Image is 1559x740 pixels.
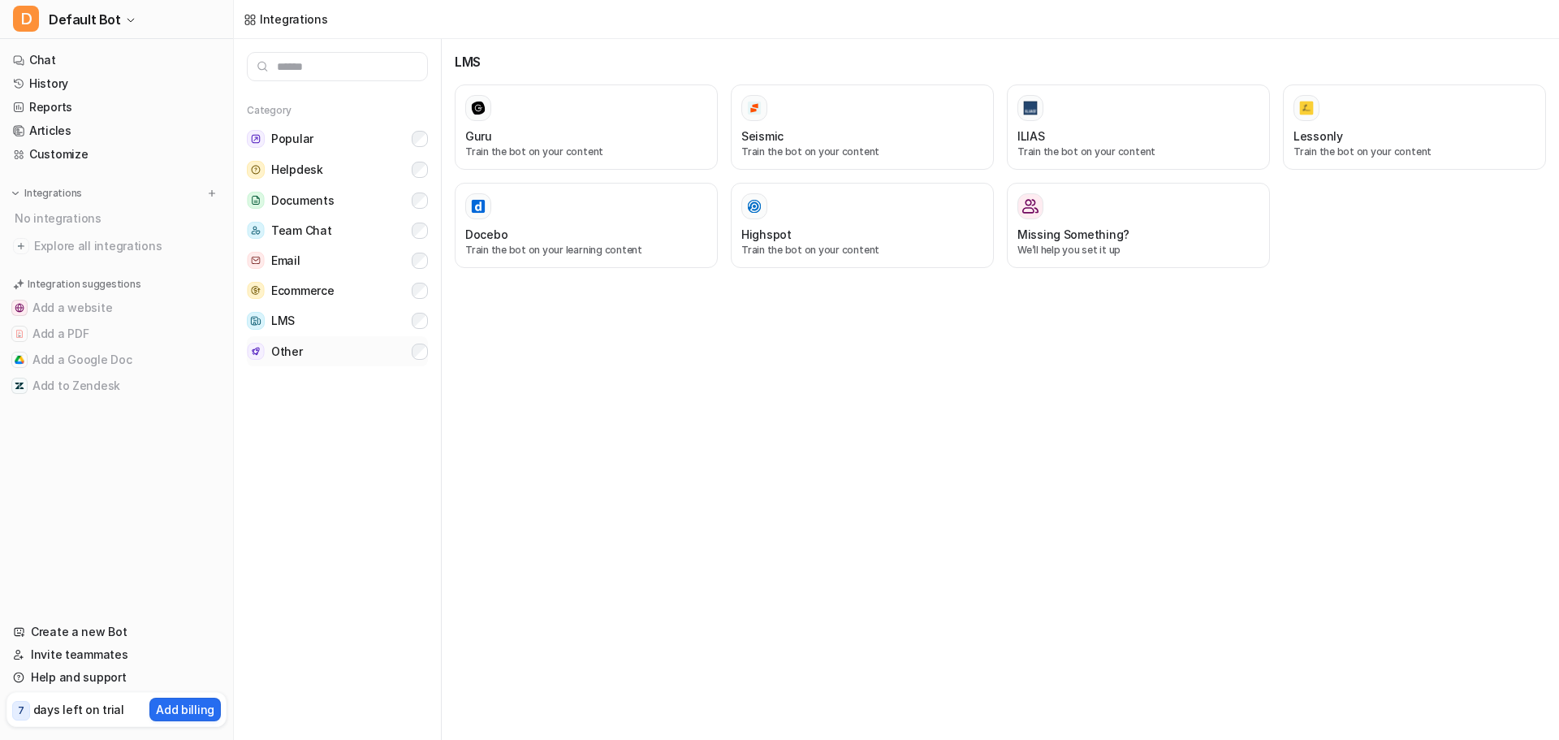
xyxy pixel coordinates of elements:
button: HelpdeskHelpdesk [247,154,428,185]
span: Ecommerce [271,283,334,299]
span: Email [271,253,300,269]
img: Seismic [746,100,762,116]
span: Popular [271,131,313,147]
a: Customize [6,143,227,166]
img: menu_add.svg [206,188,218,199]
img: LMS [247,312,265,330]
a: Articles [6,119,227,142]
span: Documents [271,193,334,209]
img: Add a Google Doc [15,355,24,365]
button: GuruGuruTrain the bot on your content [455,84,718,170]
a: History [6,72,227,95]
img: Ecommerce [247,282,265,299]
img: Team Chat [247,222,265,239]
img: Lessonly [1298,100,1315,116]
div: No integrations [10,205,227,232]
p: We’ll help you set it up [1017,243,1259,257]
p: 7 [18,703,24,718]
button: Missing Something?Missing Something?We’ll help you set it up [1007,183,1270,268]
button: Add a PDFAdd a PDF [6,321,227,347]
p: Integrations [24,187,82,200]
h3: Highspot [741,226,792,243]
img: explore all integrations [13,238,29,254]
a: Help and support [6,666,227,689]
img: expand menu [10,188,21,199]
button: PopularPopular [247,123,428,154]
img: Guru [470,100,486,116]
button: Integrations [6,185,87,201]
button: OtherOther [247,336,428,366]
p: Train the bot on your content [741,243,983,257]
a: Explore all integrations [6,235,227,257]
button: Add a Google DocAdd a Google Doc [6,347,227,373]
span: Team Chat [271,223,331,239]
button: HighspotHighspotTrain the bot on your content [731,183,994,268]
h3: Docebo [465,226,507,243]
a: Reports [6,96,227,119]
span: Explore all integrations [34,233,220,259]
img: Other [247,343,265,360]
button: Add to ZendeskAdd to Zendesk [6,373,227,399]
h3: ILIAS [1017,128,1045,145]
button: Add a websiteAdd a website [6,295,227,321]
img: Add a PDF [15,329,24,339]
p: Integration suggestions [28,277,140,292]
p: days left on trial [33,701,124,718]
h3: Guru [465,128,492,145]
h3: Seismic [741,128,784,145]
p: Train the bot on your learning content [465,243,707,257]
button: LMSLMS [247,305,428,336]
img: Docebo [470,198,486,214]
img: Documents [247,192,265,209]
button: EmailEmail [247,245,428,275]
img: Helpdesk [247,161,265,179]
span: Default Bot [49,8,121,31]
p: Train the bot on your content [465,145,707,159]
a: Create a new Bot [6,621,227,643]
button: Team ChatTeam Chat [247,215,428,245]
img: Email [247,252,265,269]
h3: LMS [455,52,1546,71]
a: Integrations [244,11,328,28]
p: Train the bot on your content [1017,145,1259,159]
img: Popular [247,130,265,148]
button: SeismicSeismicTrain the bot on your content [731,84,994,170]
img: Missing Something? [1022,198,1039,214]
p: Train the bot on your content [1293,145,1535,159]
img: Add to Zendesk [15,381,24,391]
span: Helpdesk [271,162,323,178]
span: LMS [271,313,295,329]
button: EcommerceEcommerce [247,275,428,305]
h3: Lessonly [1293,128,1343,145]
button: LessonlyLessonlyTrain the bot on your content [1283,84,1546,170]
a: Invite teammates [6,643,227,666]
button: Add billing [149,698,221,721]
a: Chat [6,49,227,71]
img: Highspot [746,198,762,214]
img: ILIAS [1022,100,1039,116]
button: DoceboDoceboTrain the bot on your learning content [455,183,718,268]
button: DocumentsDocuments [247,185,428,215]
span: D [13,6,39,32]
p: Add billing [156,701,214,718]
img: Add a website [15,303,24,313]
div: Integrations [260,11,328,28]
button: ILIASILIASTrain the bot on your content [1007,84,1270,170]
p: Train the bot on your content [741,145,983,159]
h3: Missing Something? [1017,226,1129,243]
span: Other [271,344,303,360]
h5: Category [247,104,428,117]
